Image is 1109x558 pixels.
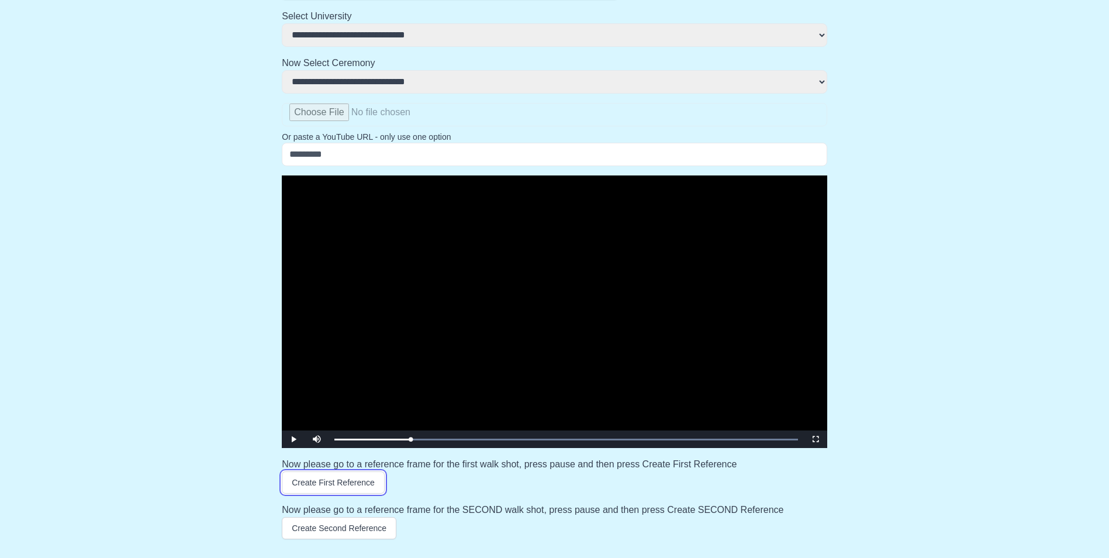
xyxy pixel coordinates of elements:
[282,457,827,471] h3: Now please go to a reference frame for the first walk shot, press pause and then press Create Fir...
[282,56,827,70] h2: Now Select Ceremony
[305,430,329,448] button: Mute
[282,430,305,448] button: Play
[282,131,827,143] p: Or paste a YouTube URL - only use one option
[282,503,827,517] h3: Now please go to a reference frame for the SECOND walk shot, press pause and then press Create SE...
[282,471,385,494] button: Create First Reference
[804,430,827,448] button: Fullscreen
[282,517,396,539] button: Create Second Reference
[282,175,827,448] div: Video Player
[282,9,827,23] h2: Select University
[334,439,798,440] div: Progress Bar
